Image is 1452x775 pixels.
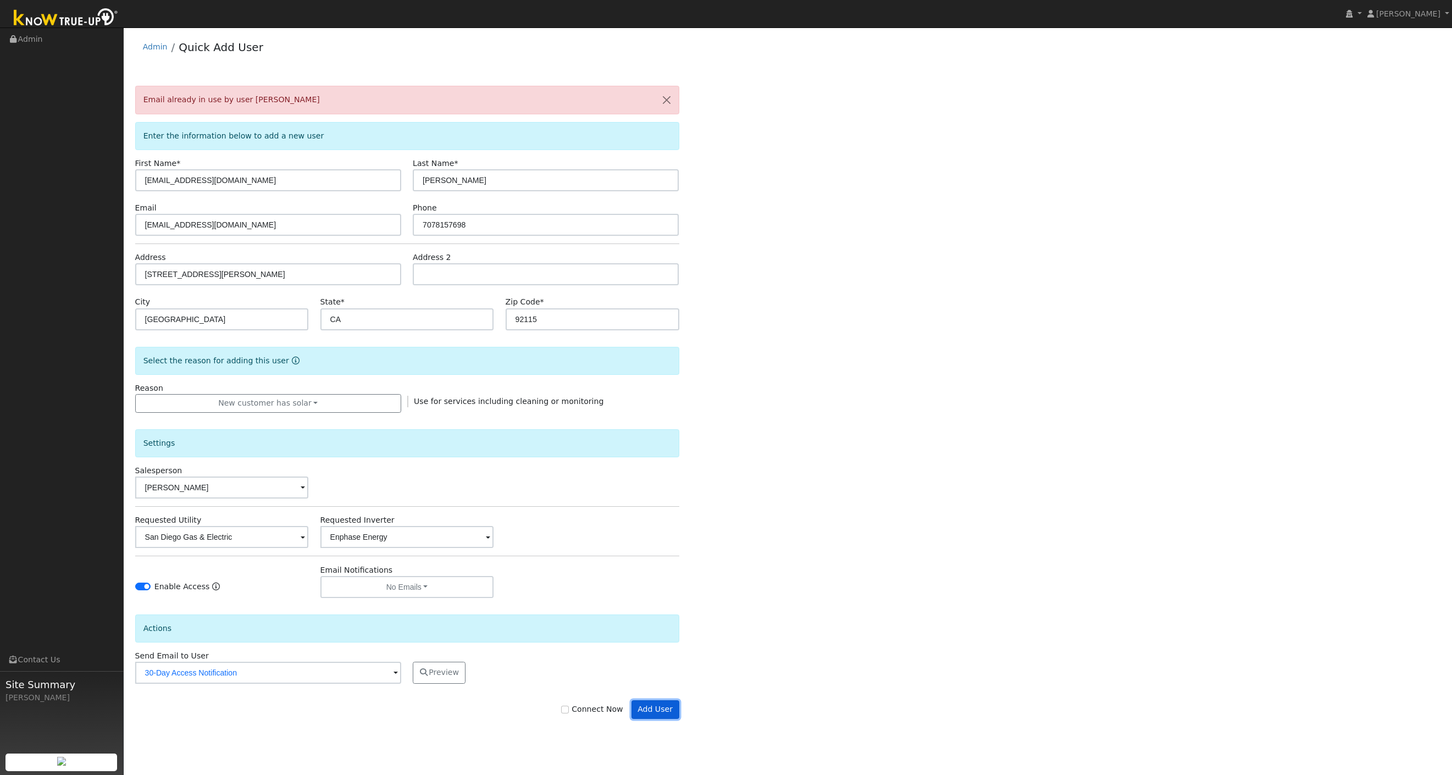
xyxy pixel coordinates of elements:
[320,564,393,576] label: Email Notifications
[135,477,309,499] input: Select a User
[135,514,202,526] label: Requested Utility
[631,700,679,719] button: Add User
[413,252,451,263] label: Address 2
[5,692,118,704] div: [PERSON_NAME]
[57,757,66,766] img: retrieve
[320,576,494,598] button: No Emails
[143,42,168,51] a: Admin
[135,158,181,169] label: First Name
[143,95,320,104] span: Email already in use by user [PERSON_NAME]
[135,662,401,684] input: No Email
[413,662,465,684] button: Preview
[135,429,679,457] div: Settings
[135,202,157,214] label: Email
[540,297,544,306] span: Required
[454,159,458,168] span: Required
[135,383,163,394] label: Reason
[413,158,458,169] label: Last Name
[154,581,210,593] label: Enable Access
[212,581,220,598] a: Enable Access
[135,252,166,263] label: Address
[135,465,182,477] label: Salesperson
[320,296,345,308] label: State
[320,526,494,548] input: Select an Inverter
[5,677,118,692] span: Site Summary
[135,122,679,150] div: Enter the information below to add a new user
[135,394,401,413] button: New customer has solar
[8,6,124,31] img: Know True-Up
[135,650,209,662] label: Send Email to User
[135,296,151,308] label: City
[320,514,395,526] label: Requested Inverter
[506,296,544,308] label: Zip Code
[1376,9,1440,18] span: [PERSON_NAME]
[561,704,623,715] label: Connect Now
[414,397,603,406] span: Use for services including cleaning or monitoring
[289,356,300,365] a: Reason for new user
[561,706,569,713] input: Connect Now
[135,347,679,375] div: Select the reason for adding this user
[135,526,309,548] input: Select a Utility
[413,202,437,214] label: Phone
[341,297,345,306] span: Required
[179,41,263,54] a: Quick Add User
[135,615,679,643] div: Actions
[176,159,180,168] span: Required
